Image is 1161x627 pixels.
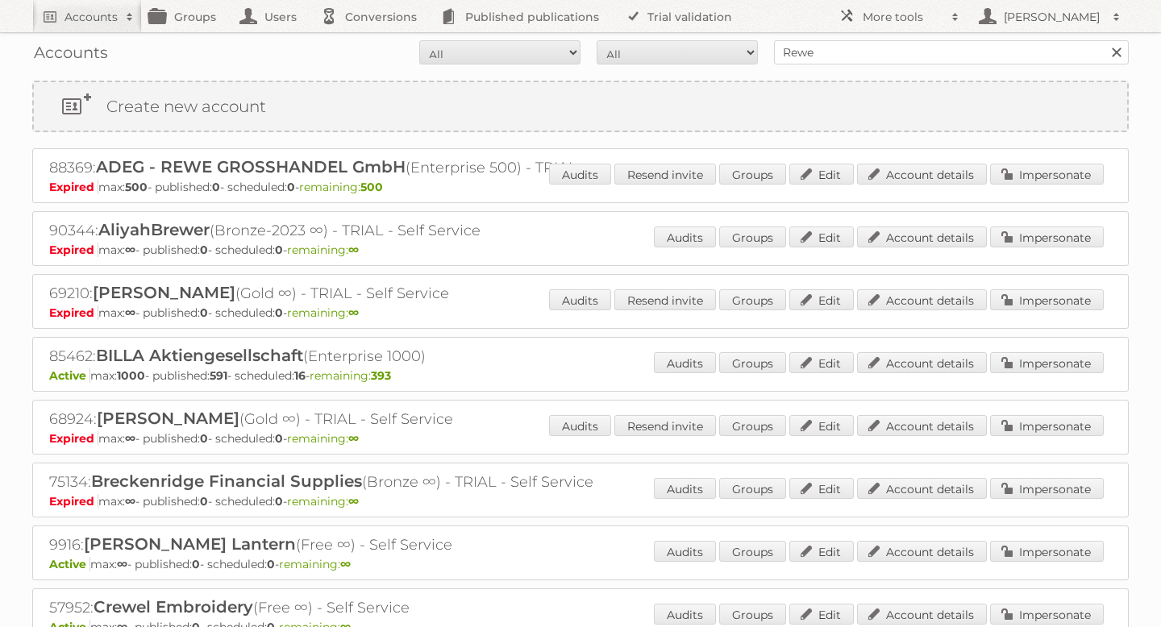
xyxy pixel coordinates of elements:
h2: 88369: (Enterprise 500) - TRIAL [49,157,614,178]
span: Expired [49,494,98,509]
strong: ∞ [125,494,135,509]
a: Impersonate [990,289,1104,310]
a: Account details [857,226,987,247]
strong: ∞ [348,243,359,257]
span: [PERSON_NAME] Lantern [84,534,296,554]
a: Impersonate [990,352,1104,373]
a: Account details [857,352,987,373]
a: Groups [719,226,786,247]
a: Edit [789,604,854,625]
a: Edit [789,541,854,562]
a: Edit [789,289,854,310]
strong: ∞ [125,243,135,257]
span: Crewel Embroidery [94,597,253,617]
span: remaining: [310,368,391,383]
strong: 591 [210,368,227,383]
strong: 1000 [117,368,145,383]
strong: 0 [287,180,295,194]
a: Audits [549,289,611,310]
h2: More tools [863,9,943,25]
a: Account details [857,289,987,310]
span: ADEG - REWE GROSSHANDEL GmbH [96,157,406,176]
span: remaining: [287,494,359,509]
strong: 500 [125,180,148,194]
strong: ∞ [117,557,127,571]
a: Resend invite [614,415,716,436]
a: Edit [789,352,854,373]
a: Impersonate [990,164,1104,185]
a: Impersonate [990,226,1104,247]
h2: 68924: (Gold ∞) - TRIAL - Self Service [49,409,614,430]
strong: 0 [200,243,208,257]
p: max: - published: - scheduled: - [49,557,1112,571]
strong: 500 [360,180,383,194]
strong: 0 [267,557,275,571]
strong: 0 [275,431,283,446]
strong: 0 [275,305,283,320]
a: Impersonate [990,415,1104,436]
p: max: - published: - scheduled: - [49,494,1112,509]
h2: 69210: (Gold ∞) - TRIAL - Self Service [49,283,614,304]
strong: ∞ [348,431,359,446]
a: Impersonate [990,604,1104,625]
a: Account details [857,478,987,499]
strong: ∞ [125,305,135,320]
p: max: - published: - scheduled: - [49,431,1112,446]
a: Audits [654,226,716,247]
p: max: - published: - scheduled: - [49,243,1112,257]
a: Edit [789,164,854,185]
span: BILLA Aktiengesellschaft [96,346,303,365]
a: Groups [719,478,786,499]
h2: 9916: (Free ∞) - Self Service [49,534,614,555]
a: Resend invite [614,289,716,310]
h2: [PERSON_NAME] [1000,9,1105,25]
span: remaining: [287,243,359,257]
p: max: - published: - scheduled: - [49,180,1112,194]
span: remaining: [287,305,359,320]
h2: Accounts [64,9,118,25]
a: Audits [549,164,611,185]
a: Audits [654,478,716,499]
a: Create new account [34,82,1127,131]
a: Groups [719,352,786,373]
span: remaining: [299,180,383,194]
span: [PERSON_NAME] [97,409,239,428]
strong: ∞ [125,431,135,446]
a: Edit [789,226,854,247]
span: Expired [49,243,98,257]
a: Audits [654,352,716,373]
p: max: - published: - scheduled: - [49,368,1112,383]
span: remaining: [279,557,351,571]
h2: 85462: (Enterprise 1000) [49,346,614,367]
strong: ∞ [348,305,359,320]
strong: 0 [192,557,200,571]
h2: 90344: (Bronze-2023 ∞) - TRIAL - Self Service [49,220,614,241]
a: Impersonate [990,478,1104,499]
strong: 0 [200,431,208,446]
span: Expired [49,305,98,320]
p: max: - published: - scheduled: - [49,305,1112,320]
strong: 0 [275,494,283,509]
a: Groups [719,164,786,185]
a: Account details [857,164,987,185]
a: Groups [719,604,786,625]
a: Groups [719,289,786,310]
a: Edit [789,478,854,499]
a: Audits [654,604,716,625]
a: Edit [789,415,854,436]
span: Breckenridge Financial Supplies [91,471,362,491]
strong: 0 [200,305,208,320]
a: Resend invite [614,164,716,185]
a: Account details [857,604,987,625]
strong: 393 [371,368,391,383]
a: Account details [857,541,987,562]
span: Expired [49,180,98,194]
h2: 75134: (Bronze ∞) - TRIAL - Self Service [49,471,614,492]
a: Impersonate [990,541,1104,562]
a: Audits [549,415,611,436]
span: Expired [49,431,98,446]
strong: ∞ [348,494,359,509]
h2: 57952: (Free ∞) - Self Service [49,597,614,618]
strong: 0 [200,494,208,509]
span: remaining: [287,431,359,446]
